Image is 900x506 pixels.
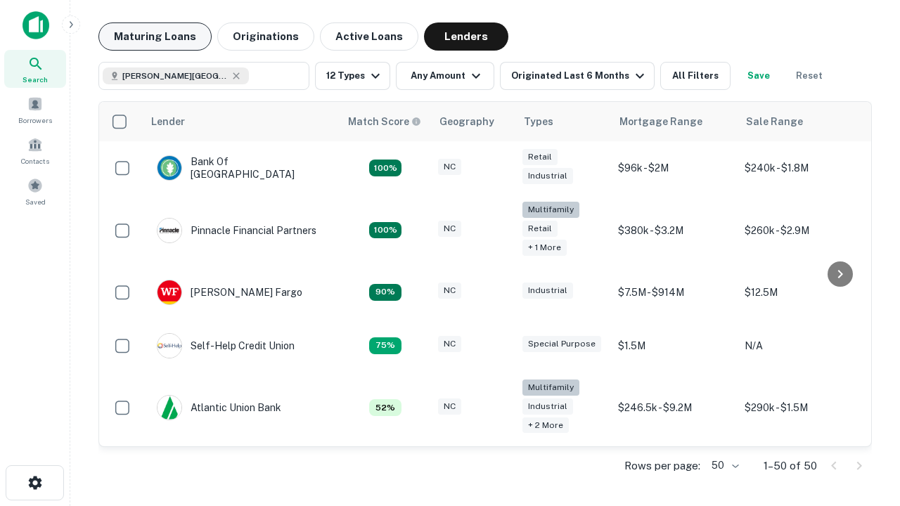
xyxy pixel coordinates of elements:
[21,155,49,167] span: Contacts
[746,113,803,130] div: Sale Range
[396,62,494,90] button: Any Amount
[25,196,46,207] span: Saved
[157,334,181,358] img: picture
[522,149,558,165] div: Retail
[369,399,401,416] div: Matching Properties: 7, hasApolloMatch: undefined
[522,398,573,415] div: Industrial
[500,62,655,90] button: Originated Last 6 Months
[143,102,340,141] th: Lender
[424,22,508,51] button: Lenders
[738,141,864,195] td: $240k - $1.8M
[369,222,401,239] div: Matching Properties: 24, hasApolloMatch: undefined
[4,131,66,169] a: Contacts
[611,319,738,372] td: $1.5M
[98,22,212,51] button: Maturing Loans
[439,113,494,130] div: Geography
[320,22,418,51] button: Active Loans
[18,115,52,126] span: Borrowers
[522,336,601,352] div: Special Purpose
[438,398,461,415] div: NC
[706,455,741,476] div: 50
[611,266,738,319] td: $7.5M - $914M
[738,319,864,372] td: N/A
[438,221,461,237] div: NC
[522,283,573,299] div: Industrial
[315,62,390,90] button: 12 Types
[522,240,567,256] div: + 1 more
[611,372,738,443] td: $246.5k - $9.2M
[438,283,461,299] div: NC
[660,62,731,90] button: All Filters
[157,218,316,243] div: Pinnacle Financial Partners
[619,113,702,130] div: Mortgage Range
[738,195,864,266] td: $260k - $2.9M
[515,102,611,141] th: Types
[151,113,185,130] div: Lender
[157,219,181,242] img: picture
[157,396,181,420] img: picture
[348,114,418,129] h6: Match Score
[4,50,66,88] a: Search
[830,349,900,416] iframe: Chat Widget
[611,195,738,266] td: $380k - $3.2M
[157,395,281,420] div: Atlantic Union Bank
[157,333,295,358] div: Self-help Credit Union
[4,172,66,210] a: Saved
[738,102,864,141] th: Sale Range
[438,159,461,175] div: NC
[340,102,431,141] th: Capitalize uses an advanced AI algorithm to match your search with the best lender. The match sco...
[157,280,181,304] img: picture
[511,67,648,84] div: Originated Last 6 Months
[22,74,48,85] span: Search
[787,62,832,90] button: Reset
[736,62,781,90] button: Save your search to get updates of matches that match your search criteria.
[611,141,738,195] td: $96k - $2M
[624,458,700,474] p: Rows per page:
[369,337,401,354] div: Matching Properties: 10, hasApolloMatch: undefined
[4,91,66,129] a: Borrowers
[348,114,421,129] div: Capitalize uses an advanced AI algorithm to match your search with the best lender. The match sco...
[157,155,326,181] div: Bank Of [GEOGRAPHIC_DATA]
[611,102,738,141] th: Mortgage Range
[157,280,302,305] div: [PERSON_NAME] Fargo
[438,336,461,352] div: NC
[522,417,569,434] div: + 2 more
[157,156,181,180] img: picture
[369,284,401,301] div: Matching Properties: 12, hasApolloMatch: undefined
[764,458,817,474] p: 1–50 of 50
[22,11,49,39] img: capitalize-icon.png
[217,22,314,51] button: Originations
[522,202,579,218] div: Multifamily
[369,160,401,176] div: Matching Properties: 14, hasApolloMatch: undefined
[738,372,864,443] td: $290k - $1.5M
[522,168,573,184] div: Industrial
[738,266,864,319] td: $12.5M
[522,221,558,237] div: Retail
[522,379,579,396] div: Multifamily
[122,70,228,82] span: [PERSON_NAME][GEOGRAPHIC_DATA], [GEOGRAPHIC_DATA]
[524,113,553,130] div: Types
[431,102,515,141] th: Geography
